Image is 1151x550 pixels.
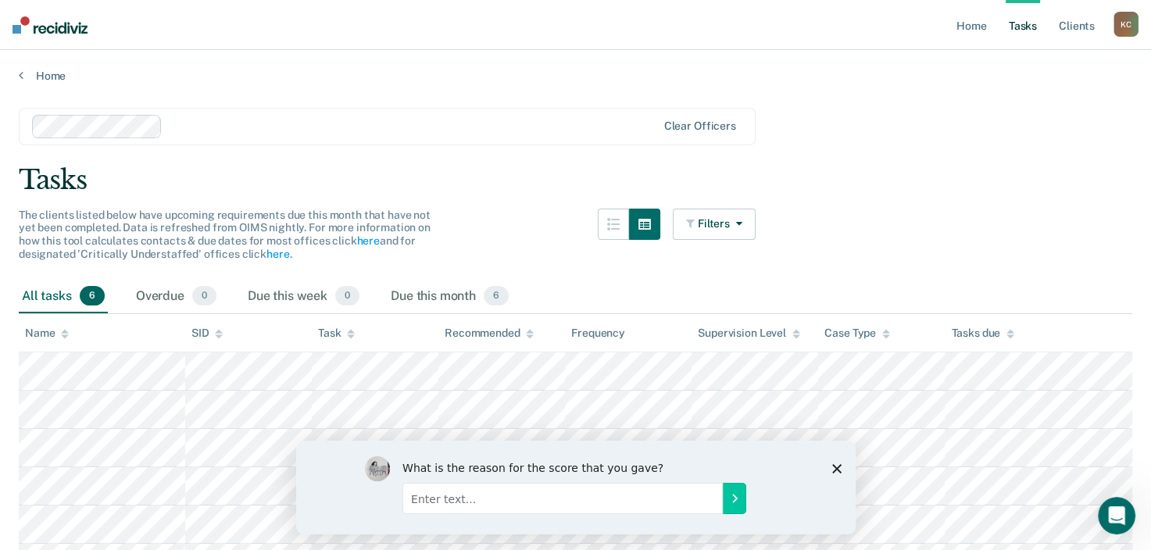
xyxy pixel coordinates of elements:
iframe: Intercom live chat [1098,497,1135,534]
div: Supervision Level [698,327,800,340]
div: Name [25,327,69,340]
div: Clear officers [664,120,736,133]
button: KC [1113,12,1138,37]
div: Case Type [824,327,890,340]
div: Task [318,327,355,340]
a: here [266,248,289,260]
span: 6 [484,286,509,306]
div: Frequency [571,327,625,340]
div: All tasks6 [19,280,108,314]
span: 0 [335,286,359,306]
span: The clients listed below have upcoming requirements due this month that have not yet been complet... [19,209,431,260]
img: Recidiviz [13,16,88,34]
div: Due this month6 [388,280,512,314]
div: Tasks due [951,327,1014,340]
a: here [356,234,379,247]
div: Recommended [445,327,534,340]
span: 0 [192,286,216,306]
button: Filters [673,209,756,240]
a: Home [19,69,1132,83]
div: Overdue0 [133,280,220,314]
span: 6 [80,286,105,306]
div: Due this week0 [245,280,363,314]
div: SID [191,327,223,340]
iframe: Survey by Kim from Recidiviz [296,441,856,534]
div: K C [1113,12,1138,37]
div: Tasks [19,164,1132,196]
